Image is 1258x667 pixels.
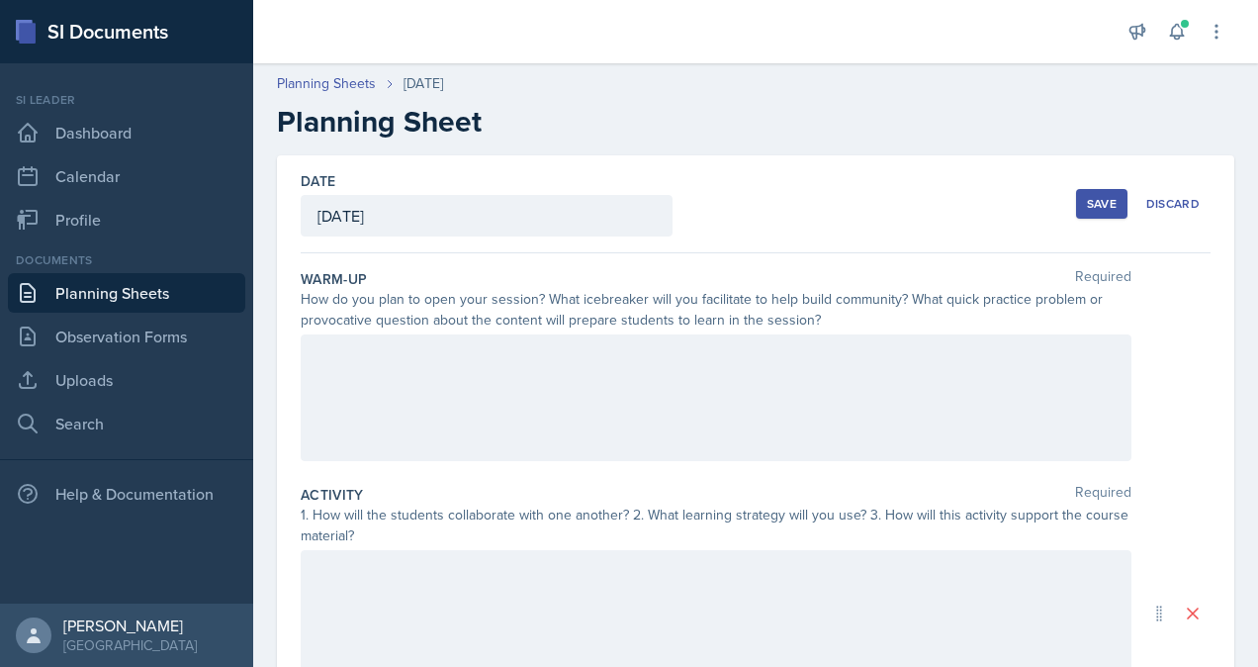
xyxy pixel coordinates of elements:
button: Save [1076,189,1127,219]
a: Planning Sheets [277,73,376,94]
div: [DATE] [404,73,443,94]
button: Discard [1135,189,1211,219]
a: Dashboard [8,113,245,152]
div: Documents [8,251,245,269]
a: Calendar [8,156,245,196]
div: Discard [1146,196,1200,212]
a: Profile [8,200,245,239]
div: Si leader [8,91,245,109]
div: [PERSON_NAME] [63,616,197,635]
label: Warm-Up [301,269,367,289]
a: Planning Sheets [8,273,245,313]
label: Date [301,171,335,191]
span: Required [1075,485,1131,505]
a: Uploads [8,360,245,400]
div: How do you plan to open your session? What icebreaker will you facilitate to help build community... [301,289,1131,331]
div: [GEOGRAPHIC_DATA] [63,635,197,655]
label: Activity [301,485,364,505]
a: Search [8,404,245,443]
span: Required [1075,269,1131,289]
div: Save [1087,196,1117,212]
h2: Planning Sheet [277,104,1234,140]
div: Help & Documentation [8,474,245,514]
a: Observation Forms [8,317,245,356]
div: 1. How will the students collaborate with one another? 2. What learning strategy will you use? 3.... [301,505,1131,546]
